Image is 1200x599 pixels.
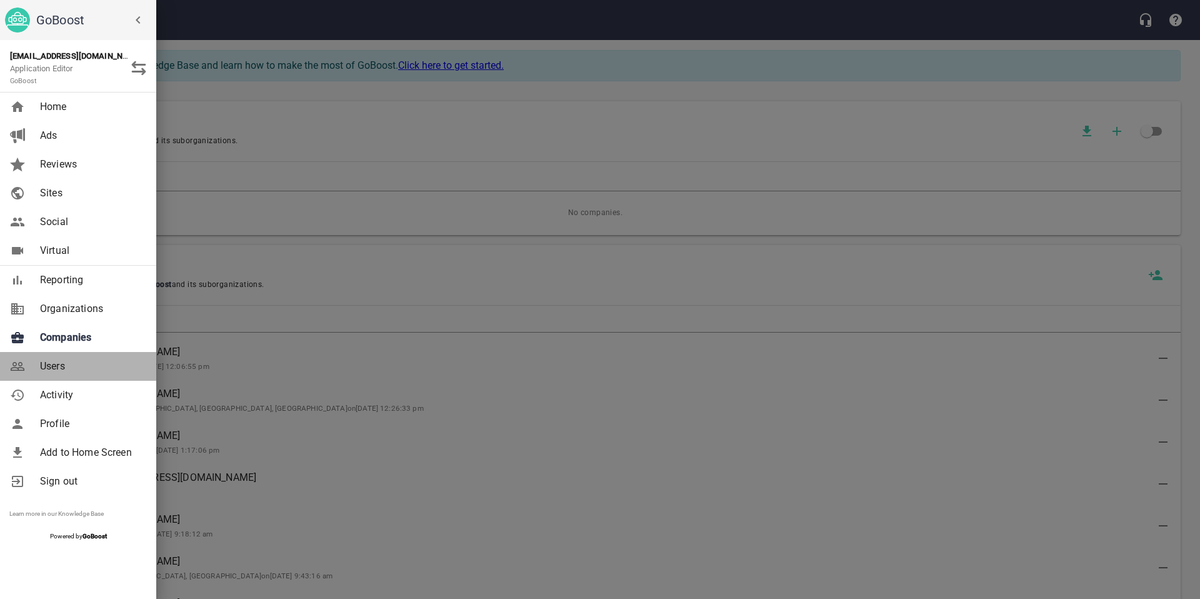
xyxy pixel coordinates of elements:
img: go_boost_head.png [5,8,30,33]
span: Sites [40,186,141,201]
strong: [EMAIL_ADDRESS][DOMAIN_NAME] [10,51,142,61]
span: Application Editor [10,64,73,86]
span: Social [40,214,141,229]
span: Add to Home Screen [40,445,141,460]
h6: GoBoost [36,10,151,30]
span: Virtual [40,243,141,258]
strong: GoBoost [82,533,107,540]
span: Users [40,359,141,374]
button: Switch Role [124,53,154,83]
span: Home [40,99,141,114]
span: Reviews [40,157,141,172]
span: Profile [40,416,141,431]
span: Powered by [50,533,107,540]
span: Activity [40,388,141,403]
span: Companies [40,330,141,345]
small: GoBoost [10,77,37,85]
span: Organizations [40,301,141,316]
span: Sign out [40,474,141,489]
span: Ads [40,128,141,143]
span: Reporting [40,273,141,288]
a: Learn more in our Knowledge Base [9,510,104,517]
